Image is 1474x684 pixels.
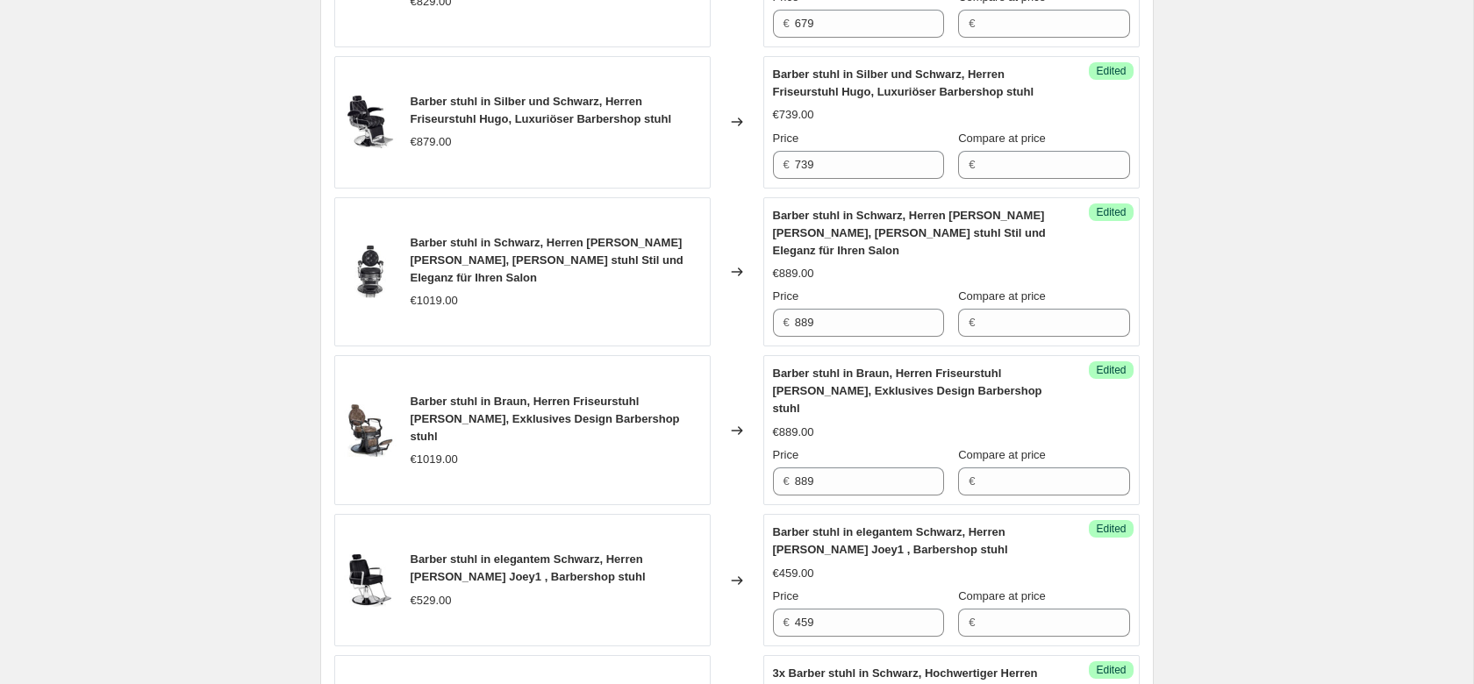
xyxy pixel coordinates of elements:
[784,316,790,329] span: €
[969,316,975,329] span: €
[411,451,458,468] div: €1019.00
[784,158,790,171] span: €
[1096,205,1126,219] span: Edited
[1096,363,1126,377] span: Edited
[773,68,1034,98] span: Barber stuhl in Silber und Schwarz, Herren Friseurstuhl Hugo, Luxuriöser Barbershop stuhl
[773,589,799,602] span: Price
[773,132,799,145] span: Price
[969,474,975,488] span: €
[773,565,814,582] div: €459.00
[344,404,397,457] img: herren-friseurstuhl-vintage-clint-in-braun-tiptop-einrichtung-1_80x.jpg
[969,17,975,30] span: €
[958,589,1046,602] span: Compare at price
[344,246,397,298] img: Clint_B_-_800_x_800-1_80x.webp
[773,106,814,124] div: €739.00
[773,525,1008,556] span: Barber stuhl in elegantem Schwarz, Herren [PERSON_NAME] Joey1 , Barbershop stuhl
[411,236,683,284] span: Barber stuhl in Schwarz, Herren [PERSON_NAME] [PERSON_NAME], [PERSON_NAME] stuhl Stil und Eleganz...
[411,133,452,151] div: €879.00
[1096,522,1126,536] span: Edited
[773,367,1042,415] span: Barber stuhl in Braun, Herren Friseurstuhl [PERSON_NAME], Exklusives Design Barbershop stuhl
[1096,663,1126,677] span: Edited
[773,265,814,282] div: €889.00
[784,474,790,488] span: €
[784,616,790,629] span: €
[411,95,672,125] span: Barber stuhl in Silber und Schwarz, Herren Friseurstuhl Hugo, Luxuriöser Barbershop stuhl
[411,292,458,310] div: €1019.00
[773,448,799,461] span: Price
[958,289,1046,303] span: Compare at price
[958,132,1046,145] span: Compare at price
[958,448,1046,461] span: Compare at price
[773,424,814,441] div: €889.00
[969,158,975,171] span: €
[969,616,975,629] span: €
[344,554,397,607] img: barber-stuhl-in-elegantem-schwarz-herren-friseurstuhl-joey1-barbershop-stuhl-tiptop-einrichtung-4...
[773,209,1046,257] span: Barber stuhl in Schwarz, Herren [PERSON_NAME] [PERSON_NAME], [PERSON_NAME] stuhl Stil und Eleganz...
[1096,64,1126,78] span: Edited
[344,96,397,148] img: barber-stuhl-in-silber-und-schwarz-herren-friseurstuhl-hugo-luxurioser-barbershop-stuhl-tiptop-ei...
[773,289,799,303] span: Price
[411,395,680,443] span: Barber stuhl in Braun, Herren Friseurstuhl [PERSON_NAME], Exklusives Design Barbershop stuhl
[784,17,790,30] span: €
[411,552,646,583] span: Barber stuhl in elegantem Schwarz, Herren [PERSON_NAME] Joey1 , Barbershop stuhl
[411,592,452,609] div: €529.00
